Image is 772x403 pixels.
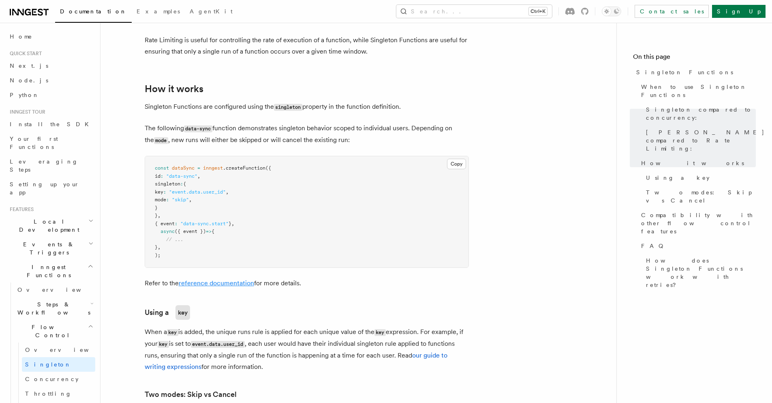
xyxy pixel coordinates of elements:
span: } [155,244,158,250]
a: Examples [132,2,185,22]
span: Your first Functions [10,136,58,150]
span: "event.data.user_id" [169,189,226,195]
span: : [160,173,163,179]
span: Home [10,32,32,41]
span: { [183,181,186,187]
span: : [163,189,166,195]
span: id [155,173,160,179]
span: , [226,189,229,195]
span: dataSync [172,165,195,171]
span: Concurrency [25,376,79,382]
span: } [229,221,231,226]
button: Inngest Functions [6,260,95,282]
span: inngest [203,165,223,171]
span: How does Singleton Functions work with retries? [646,256,756,289]
a: AgentKit [185,2,237,22]
a: How it works [145,83,203,95]
span: "data-sync.start" [180,221,229,226]
a: Two modes: Skip vs Cancel [643,185,756,208]
span: , [231,221,234,226]
button: Copy [447,159,466,169]
a: Documentation [55,2,132,23]
code: key [158,341,169,348]
span: , [197,173,200,179]
span: Singleton [25,361,71,368]
span: : [166,197,169,203]
a: When to use Singleton Functions [638,80,756,102]
span: Node.js [10,77,48,84]
span: Examples [137,8,180,15]
a: Home [6,29,95,44]
code: data-sync [184,125,212,132]
a: Sign Up [712,5,766,18]
a: Overview [14,282,95,297]
a: Node.js [6,73,95,88]
span: , [158,213,160,218]
span: Python [10,92,39,98]
a: Concurrency [22,372,95,386]
span: When to use Singleton Functions [641,83,756,99]
span: How it works [641,159,744,167]
span: Setting up your app [10,181,79,196]
a: How it works [638,156,756,170]
span: mode [155,197,166,203]
a: Using a key [643,170,756,185]
span: // ... [166,237,183,242]
span: key [155,189,163,195]
p: The following function demonstrates singleton behavior scoped to individual users. Depending on t... [145,123,469,146]
span: Documentation [60,8,127,15]
span: { [212,228,214,234]
h4: On this page [633,52,756,65]
a: Singleton Functions [633,65,756,80]
a: Compatibility with other flow control features [638,208,756,239]
a: Singleton compared to concurrency: [643,102,756,125]
span: FAQ [641,242,667,250]
a: Install the SDK [6,117,95,131]
code: key [175,305,190,320]
a: reference documentation [179,279,254,287]
button: Events & Triggers [6,237,95,260]
span: AgentKit [190,8,233,15]
span: .createFunction [223,165,265,171]
span: Singleton Functions [636,68,733,76]
button: Steps & Workflows [14,297,95,320]
span: Two modes: Skip vs Cancel [646,188,756,205]
span: ); [155,252,160,258]
a: Overview [22,343,95,357]
a: FAQ [638,239,756,253]
a: Contact sales [635,5,709,18]
span: ({ event }) [175,228,206,234]
button: Flow Control [14,320,95,343]
p: Rate Limiting is useful for controlling the rate of execution of a function, while Singleton Func... [145,34,469,57]
a: Setting up your app [6,177,95,200]
p: Singleton Functions are configured using the property in the function definition. [145,101,469,113]
span: } [155,213,158,218]
span: ({ [265,165,271,171]
a: Singleton [22,357,95,372]
a: Your first Functions [6,131,95,154]
span: = [197,165,200,171]
button: Search...Ctrl+K [396,5,552,18]
span: Local Development [6,218,88,234]
a: Leveraging Steps [6,154,95,177]
span: Events & Triggers [6,240,88,256]
a: Python [6,88,95,102]
span: const [155,165,169,171]
span: } [155,205,158,211]
span: , [158,244,160,250]
code: singleton [274,104,302,111]
a: Two modes: Skip vs Cancel [145,389,237,400]
span: Next.js [10,62,48,69]
span: Overview [17,287,101,293]
span: Inngest Functions [6,263,88,279]
span: [PERSON_NAME] compared to Rate Limiting: [646,128,765,153]
span: Compatibility with other flow control features [641,211,756,235]
a: Throttling [22,386,95,401]
span: Quick start [6,50,42,57]
span: : [175,221,177,226]
span: Singleton compared to concurrency: [646,106,756,122]
span: { event [155,221,175,226]
code: key [374,329,386,336]
span: Steps & Workflows [14,300,90,317]
a: Next.js [6,58,95,73]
